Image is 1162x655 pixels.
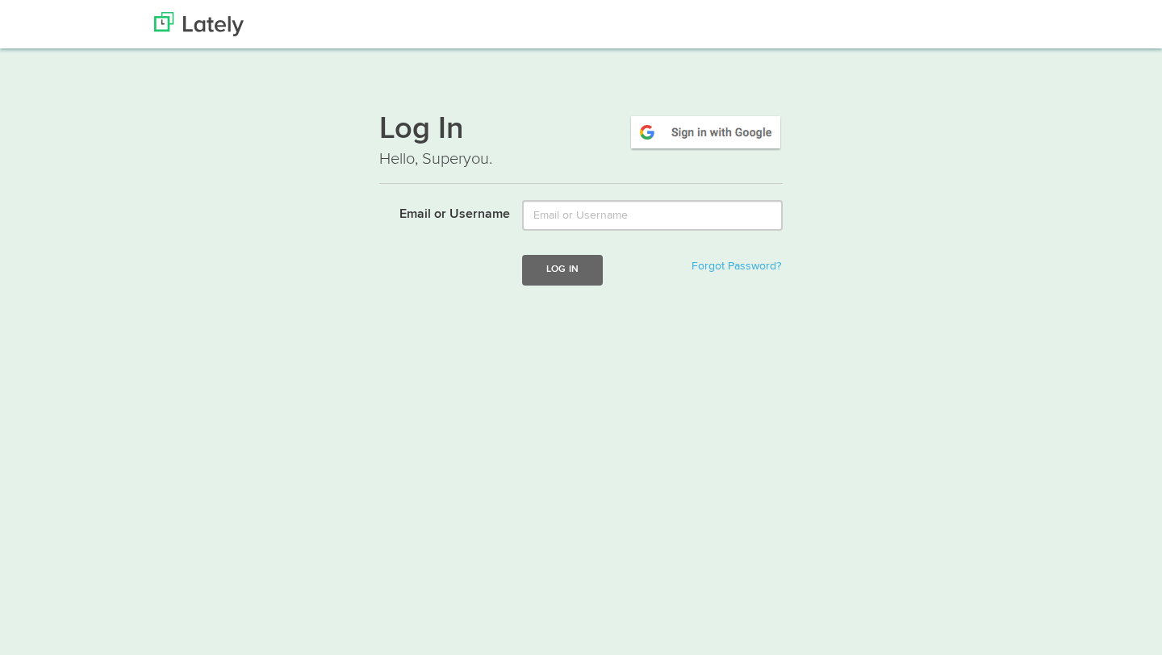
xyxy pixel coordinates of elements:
button: Log In [522,255,603,285]
input: Email or Username [522,200,783,231]
h1: Log In [379,114,783,148]
a: Forgot Password? [692,261,781,272]
img: google-signin.png [629,114,783,151]
img: Lately [154,12,244,36]
p: Hello, Superyou. [379,148,783,171]
label: Email or Username [367,200,510,224]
